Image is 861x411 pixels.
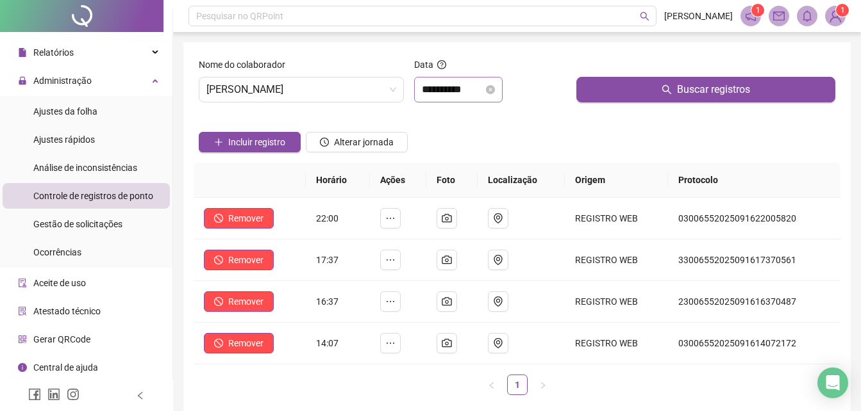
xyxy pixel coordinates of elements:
span: Buscar registros [677,82,750,97]
th: Ações [370,163,426,198]
span: camera [442,213,452,223]
span: search [662,85,672,95]
span: environment [493,213,503,223]
span: facebook [28,388,41,401]
span: left [488,382,496,389]
sup: Atualize o seu contato no menu Meus Dados [836,4,849,17]
td: REGISTRO WEB [565,198,669,239]
span: ellipsis [385,255,396,265]
th: Origem [565,163,669,198]
a: 1 [508,375,527,394]
span: Remover [228,294,263,309]
span: stop [214,255,223,264]
label: Nome do colaborador [199,58,294,72]
button: left [481,375,502,395]
button: Remover [204,333,274,353]
span: camera [442,255,452,265]
span: close-circle [486,85,495,94]
td: REGISTRO WEB [565,281,669,323]
span: stop [214,297,223,306]
td: 33006552025091617370561 [668,239,840,281]
span: Data [414,60,433,70]
span: Alterar jornada [334,135,394,149]
span: question-circle [437,60,446,69]
td: 23006552025091616370487 [668,281,840,323]
span: Remover [228,211,263,225]
span: Administração [33,76,92,86]
span: ellipsis [385,213,396,223]
button: Remover [204,291,274,312]
span: Gestão de solicitações [33,219,122,229]
a: Alterar jornada [306,138,408,149]
span: Remover [228,336,263,350]
button: Remover [204,208,274,229]
span: [PERSON_NAME] [664,9,733,23]
button: Remover [204,250,274,270]
span: RAFAEL SILVA LIBORIO [206,77,396,102]
span: Ajustes da folha [33,106,97,117]
th: Horário [306,163,370,198]
span: 22:00 [316,213,339,223]
span: 1 [756,6,760,15]
span: Relatórios [33,47,74,58]
td: 03006552025091622005820 [668,198,840,239]
span: instagram [67,388,79,401]
span: file [18,48,27,57]
span: 14:07 [316,338,339,348]
span: Controle de registros de ponto [33,191,153,201]
span: 1 [840,6,845,15]
td: 03006552025091614072172 [668,323,840,364]
button: Alterar jornada [306,132,408,152]
span: mail [773,10,785,22]
span: environment [493,255,503,265]
span: linkedin [47,388,60,401]
span: camera [442,338,452,348]
span: camera [442,296,452,307]
span: Central de ajuda [33,362,98,373]
td: REGISTRO WEB [565,239,669,281]
th: Foto [426,163,478,198]
span: lock [18,76,27,85]
span: Gerar QRCode [33,334,90,344]
span: stop [214,214,223,223]
span: ellipsis [385,296,396,307]
th: Protocolo [668,163,840,198]
span: Ocorrências [33,247,81,257]
span: ellipsis [385,338,396,348]
span: notification [745,10,757,22]
sup: 1 [751,4,764,17]
span: qrcode [18,335,27,344]
span: left [136,391,145,400]
th: Localização [478,163,565,198]
span: Incluir registro [228,135,285,149]
span: Remover [228,253,263,267]
span: search [640,12,649,21]
li: 1 [507,375,528,395]
li: Página anterior [481,375,502,395]
button: right [533,375,553,395]
td: REGISTRO WEB [565,323,669,364]
img: 94751 [826,6,845,26]
li: Próxima página [533,375,553,395]
button: Incluir registro [199,132,301,152]
span: environment [493,296,503,307]
span: Ajustes rápidos [33,134,95,145]
span: plus [214,138,223,147]
span: 17:37 [316,255,339,265]
span: info-circle [18,363,27,372]
span: solution [18,307,27,316]
span: Aceite de uso [33,278,86,288]
span: Atestado técnico [33,306,101,316]
span: clock-circle [320,138,329,147]
span: 16:37 [316,296,339,307]
div: Open Intercom Messenger [817,367,848,398]
span: bell [801,10,813,22]
span: environment [493,338,503,348]
span: right [539,382,547,389]
span: audit [18,278,27,287]
span: Análise de inconsistências [33,163,137,173]
button: Buscar registros [576,77,835,102]
span: stop [214,339,223,348]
